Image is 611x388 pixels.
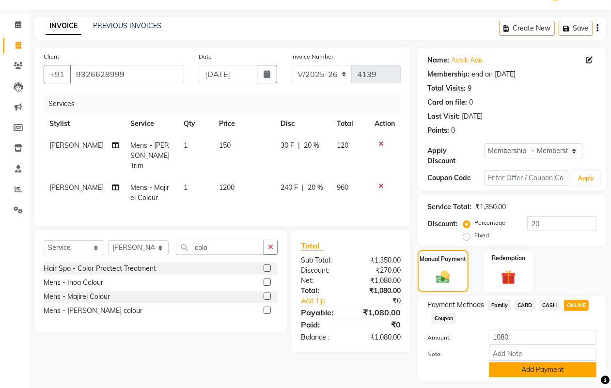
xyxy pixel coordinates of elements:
span: 1 [184,183,188,192]
th: Disc [275,113,331,135]
span: CASH [539,300,560,311]
div: ₹1,080.00 [351,332,408,342]
div: Coupon Code [427,173,484,183]
span: [PERSON_NAME] [49,183,104,192]
th: Total [331,113,369,135]
label: Percentage [474,218,505,227]
span: Family [488,300,511,311]
label: Fixed [474,231,489,240]
input: Search or Scan [176,240,264,255]
div: Membership: [427,69,470,79]
input: Enter Offer / Coupon Code [484,171,568,186]
th: Price [214,113,275,135]
div: Total: [294,286,351,296]
span: CARD [515,300,535,311]
div: Mens - Majirel Colour [44,292,110,302]
span: Payment Methods [427,300,484,310]
span: Mens - Majirel Colour [130,183,169,202]
div: Discount: [427,219,457,229]
div: Payable: [294,307,351,318]
div: Service Total: [427,202,471,212]
label: Invoice Number [292,52,334,61]
button: Apply [572,171,600,186]
label: Manual Payment [420,255,467,264]
span: 150 [219,141,231,150]
div: Mens - [PERSON_NAME] colour [44,306,142,316]
div: Last Visit: [427,111,460,122]
th: Qty [178,113,213,135]
div: Name: [427,55,449,65]
label: Amount: [420,333,481,342]
div: ₹0 [360,296,408,306]
div: Apply Discount [427,146,484,166]
span: 20 % [304,140,319,151]
div: ₹1,080.00 [351,307,408,318]
th: Action [369,113,401,135]
span: 30 F [281,140,294,151]
span: Coupon [431,313,456,324]
span: [PERSON_NAME] [49,141,104,150]
span: 20 % [308,183,323,193]
div: Net: [294,276,351,286]
a: Add Tip [294,296,360,306]
span: 960 [337,183,348,192]
div: ₹1,080.00 [351,286,408,296]
button: Create New [499,21,555,36]
div: ₹270.00 [351,265,408,276]
span: 240 F [281,183,298,193]
img: _cash.svg [432,269,454,285]
span: | [302,183,304,193]
th: Stylist [44,113,125,135]
div: Mens - Inoa Colour [44,278,103,288]
span: | [298,140,300,151]
div: 9 [468,83,471,93]
span: 120 [337,141,348,150]
div: Sub Total: [294,255,351,265]
button: Add Payment [489,362,596,377]
span: 1 [184,141,188,150]
a: Advik Ade [451,55,483,65]
div: end on [DATE] [471,69,516,79]
div: ₹1,350.00 [351,255,408,265]
label: Redemption [492,254,525,263]
div: 0 [469,97,473,108]
div: Paid: [294,319,351,330]
div: 0 [451,125,455,136]
div: Card on file: [427,97,467,108]
input: Amount [489,330,596,345]
span: Mens - [PERSON_NAME] Trim [130,141,170,170]
span: ONLINE [564,300,589,311]
input: Search by Name/Mobile/Email/Code [70,65,184,83]
div: [DATE] [462,111,483,122]
div: Hair Spa - Color Proctect Treatment [44,264,156,274]
div: ₹1,080.00 [351,276,408,286]
div: Discount: [294,265,351,276]
label: Client [44,52,59,61]
label: Note: [420,350,481,358]
a: PREVIOUS INVOICES [93,21,161,30]
a: INVOICE [46,17,81,35]
input: Add Note [489,346,596,361]
div: ₹1,350.00 [475,202,506,212]
div: Balance : [294,332,351,342]
div: Points: [427,125,449,136]
div: Total Visits: [427,83,466,93]
div: Services [45,95,408,113]
th: Service [125,113,178,135]
button: Save [559,21,593,36]
span: Total [301,241,323,251]
label: Date [199,52,212,61]
span: 1200 [219,183,235,192]
button: +91 [44,65,71,83]
img: _gift.svg [497,268,520,286]
div: ₹0 [351,319,408,330]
